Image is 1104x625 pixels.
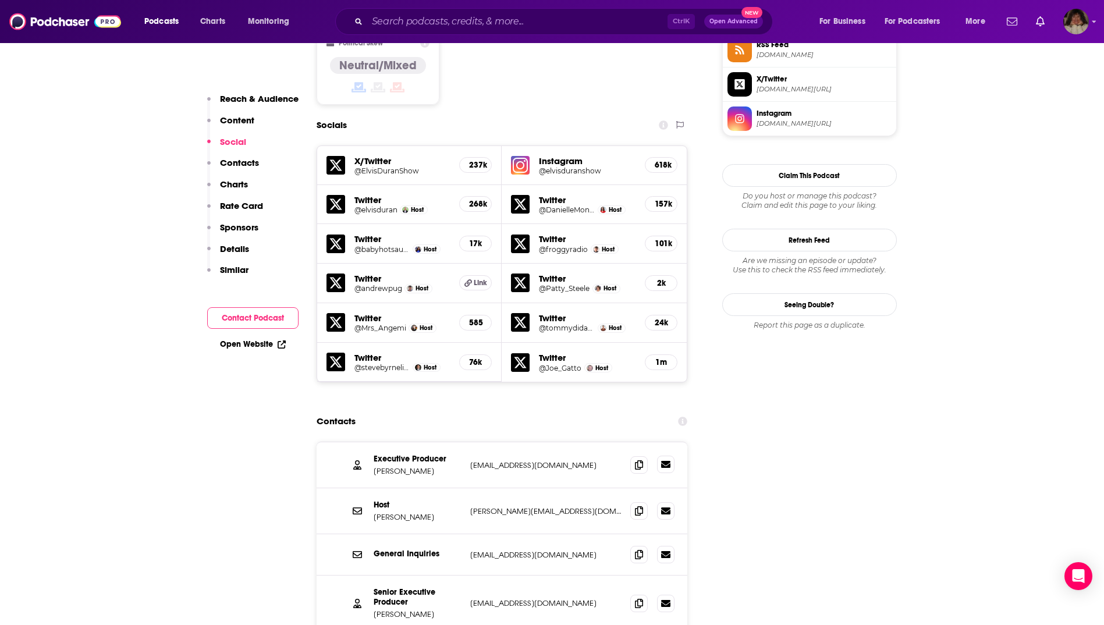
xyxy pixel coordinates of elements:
[587,365,593,371] img: Joe Gatto
[220,157,259,168] p: Contacts
[346,8,784,35] div: Search podcasts, credits, & more...
[470,460,622,470] p: [EMAIL_ADDRESS][DOMAIN_NAME]
[367,12,668,31] input: Search podcasts, credits, & more...
[727,72,892,97] a: X/Twitter[DOMAIN_NAME][URL]
[402,207,409,213] img: Elvis Duran
[469,318,482,328] h5: 585
[193,12,232,31] a: Charts
[469,357,482,367] h5: 76k
[470,550,622,560] p: [EMAIL_ADDRESS][DOMAIN_NAME]
[415,246,421,253] img: Medha Gandhi
[741,7,762,18] span: New
[354,352,450,363] h5: Twitter
[655,357,668,367] h5: 1m
[965,13,985,30] span: More
[220,200,263,211] p: Rate Card
[144,13,179,30] span: Podcasts
[539,194,636,205] h5: Twitter
[1063,9,1089,34] span: Logged in as angelport
[511,156,530,175] img: iconImage
[722,191,897,210] div: Claim and edit this page to your liking.
[207,93,299,115] button: Reach & Audience
[207,179,248,200] button: Charts
[722,321,897,330] div: Report this page as a duplicate.
[877,12,957,31] button: open menu
[220,136,246,147] p: Social
[207,222,258,243] button: Sponsors
[757,74,892,84] span: X/Twitter
[470,598,622,608] p: [EMAIL_ADDRESS][DOMAIN_NAME]
[407,285,413,292] img: Andrew Pugliese
[354,245,410,254] a: @babyhotsauce
[595,364,608,372] span: Host
[374,454,461,464] p: Executive Producer
[354,273,450,284] h5: Twitter
[757,51,892,59] span: feeds.megaphone.fm
[757,108,892,119] span: Instagram
[354,363,410,372] a: @stevebyrnelive
[354,324,406,332] a: @Mrs_Angemi
[885,13,940,30] span: For Podcasters
[220,179,248,190] p: Charts
[704,15,763,29] button: Open AdvancedNew
[655,160,668,170] h5: 618k
[200,13,225,30] span: Charts
[539,324,595,332] h5: @tommydidario
[727,38,892,62] a: RSS Feed[DOMAIN_NAME]
[207,200,263,222] button: Rate Card
[354,312,450,324] h5: Twitter
[411,206,424,214] span: Host
[220,93,299,104] p: Reach & Audience
[655,239,668,248] h5: 101k
[354,166,450,175] a: @ElvisDuranShow
[1063,9,1089,34] button: Show profile menu
[207,264,249,286] button: Similar
[593,246,599,253] img: Froggy
[1063,9,1089,34] img: User Profile
[539,166,636,175] a: @elvisduranshow
[339,58,417,73] h4: Neutral/Mixed
[722,229,897,251] button: Refresh Feed
[539,245,588,254] a: @froggyradio
[539,284,590,293] a: @Patty_Steele
[354,233,450,244] h5: Twitter
[411,325,417,331] img: Nicole Angemi
[539,233,636,244] h5: Twitter
[600,325,606,331] img: Tommy DiDario
[722,256,897,275] div: Are we missing an episode or update? Use this to check the RSS feed immediately.
[539,205,595,214] a: @DanielleMonaro
[655,199,668,209] h5: 157k
[757,85,892,94] span: twitter.com/ElvisDuranShow
[722,164,897,187] button: Claim This Podcast
[609,324,622,332] span: Host
[220,115,254,126] p: Content
[539,273,636,284] h5: Twitter
[474,278,487,287] span: Link
[424,364,436,371] span: Host
[811,12,880,31] button: open menu
[722,191,897,201] span: Do you host or manage this podcast?
[207,157,259,179] button: Contacts
[655,318,668,328] h5: 24k
[539,364,581,372] h5: @Joe_Gatto
[727,106,892,131] a: Instagram[DOMAIN_NAME][URL]
[415,364,421,371] img: Steve Byrne
[248,13,289,30] span: Monitoring
[374,500,461,510] p: Host
[240,12,304,31] button: open menu
[9,10,121,33] img: Podchaser - Follow, Share and Rate Podcasts
[459,275,492,290] a: Link
[220,243,249,254] p: Details
[609,206,622,214] span: Host
[354,205,397,214] h5: @elvisduran
[819,13,865,30] span: For Business
[595,285,601,292] img: Patty Steele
